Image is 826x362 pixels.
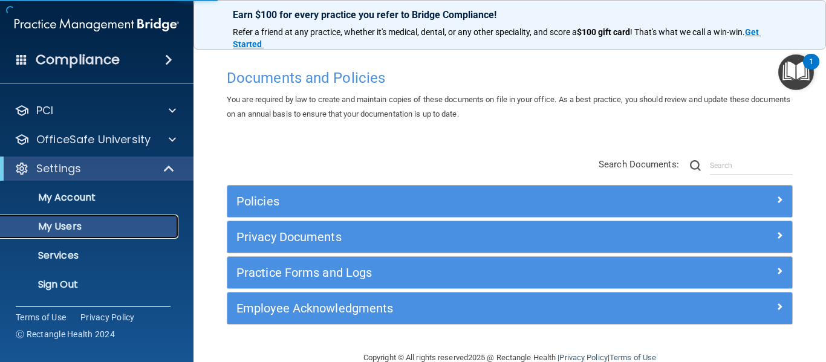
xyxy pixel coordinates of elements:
[236,302,642,315] h5: Employee Acknowledgments
[227,70,793,86] h4: Documents and Policies
[236,227,783,247] a: Privacy Documents
[36,161,81,176] p: Settings
[630,27,745,37] span: ! That's what we call a win-win.
[36,51,120,68] h4: Compliance
[8,279,173,291] p: Sign Out
[778,54,814,90] button: Open Resource Center, 1 new notification
[15,103,176,118] a: PCI
[710,157,793,175] input: Search
[15,13,179,37] img: PMB logo
[577,27,630,37] strong: $100 gift card
[236,230,642,244] h5: Privacy Documents
[8,192,173,204] p: My Account
[36,132,151,147] p: OfficeSafe University
[36,103,53,118] p: PCI
[16,328,115,340] span: Ⓒ Rectangle Health 2024
[233,27,577,37] span: Refer a friend at any practice, whether it's medical, dental, or any other speciality, and score a
[809,62,813,77] div: 1
[236,263,783,282] a: Practice Forms and Logs
[236,266,642,279] h5: Practice Forms and Logs
[236,195,642,208] h5: Policies
[233,9,787,21] p: Earn $100 for every practice you refer to Bridge Compliance!
[8,250,173,262] p: Services
[236,192,783,211] a: Policies
[236,299,783,318] a: Employee Acknowledgments
[227,95,790,118] span: You are required by law to create and maintain copies of these documents on file in your office. ...
[15,161,175,176] a: Settings
[233,27,761,49] a: Get Started
[599,159,679,170] span: Search Documents:
[15,132,176,147] a: OfficeSafe University
[610,353,656,362] a: Terms of Use
[80,311,135,323] a: Privacy Policy
[559,353,607,362] a: Privacy Policy
[8,221,173,233] p: My Users
[690,160,701,171] img: ic-search.3b580494.png
[16,311,66,323] a: Terms of Use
